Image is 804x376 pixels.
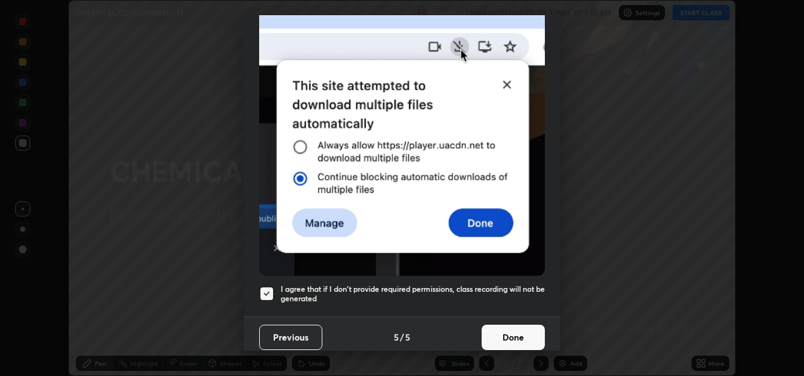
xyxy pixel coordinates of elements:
[259,325,322,350] button: Previous
[405,330,410,344] h4: 5
[482,325,545,350] button: Done
[400,330,404,344] h4: /
[281,284,545,304] h5: I agree that if I don't provide required permissions, class recording will not be generated
[394,330,399,344] h4: 5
